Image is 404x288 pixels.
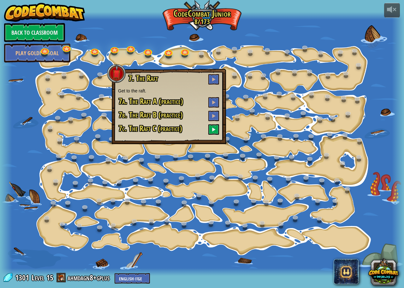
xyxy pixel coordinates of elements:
button: Play [208,111,219,121]
button: Adjust volume [384,3,400,18]
a: ahmdagn8+gplus [68,273,111,283]
span: 7b. The Raft B (practice) [119,109,183,120]
p: Get to the raft. [118,88,220,94]
span: Level [32,273,44,283]
a: Back to Classroom [4,23,65,42]
span: 1301 [15,273,31,283]
span: 7. The Raft [128,73,158,84]
button: Play [208,74,219,85]
img: CodeCombat - Learn how to code by playing a game [4,3,85,22]
span: 7c. The Raft C (practice) [119,123,182,134]
a: Play Golden Goal [4,44,70,62]
button: Play [208,97,219,108]
button: Play [208,124,219,135]
span: 15 [46,273,53,283]
span: 7a. The Raft A (practice) [119,96,183,107]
